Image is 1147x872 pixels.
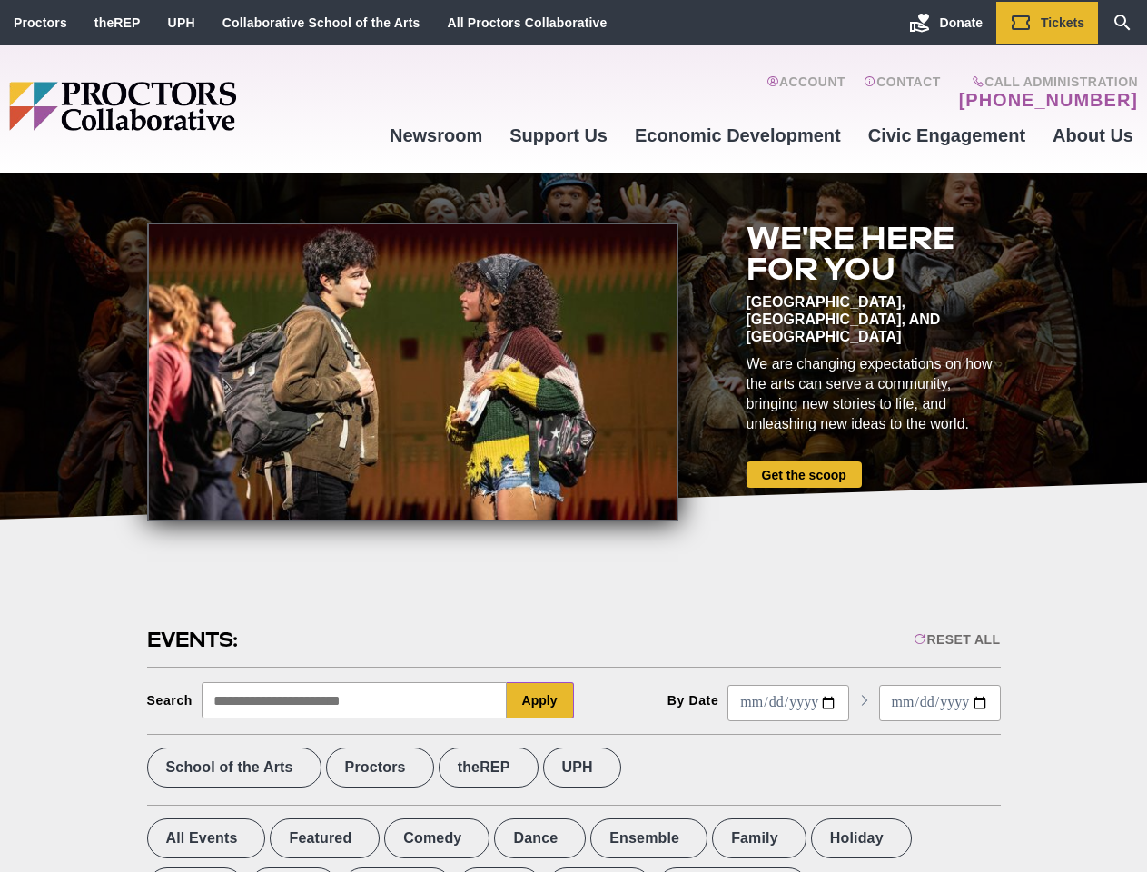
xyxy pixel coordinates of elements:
button: Apply [507,682,574,718]
label: Holiday [811,818,912,858]
a: Newsroom [376,111,496,160]
label: Proctors [326,748,434,788]
a: Search [1098,2,1147,44]
a: Account [766,74,845,111]
a: Contact [864,74,941,111]
a: Proctors [14,15,67,30]
a: Support Us [496,111,621,160]
label: School of the Arts [147,748,321,788]
div: Search [147,693,193,708]
a: Donate [895,2,996,44]
div: Reset All [914,632,1000,647]
label: Dance [494,818,586,858]
label: theREP [439,748,539,788]
a: Economic Development [621,111,855,160]
label: Comedy [384,818,489,858]
label: Featured [270,818,380,858]
a: Civic Engagement [855,111,1039,160]
a: All Proctors Collaborative [447,15,607,30]
span: Call Administration [954,74,1138,89]
span: Tickets [1041,15,1084,30]
div: By Date [667,693,719,708]
a: theREP [94,15,141,30]
img: Proctors logo [9,82,376,131]
label: Ensemble [590,818,707,858]
a: Get the scoop [747,461,862,488]
h2: Events: [147,626,241,654]
h2: We're here for you [747,223,1001,284]
span: Donate [940,15,983,30]
a: Collaborative School of the Arts [222,15,420,30]
a: Tickets [996,2,1098,44]
div: We are changing expectations on how the arts can serve a community, bringing new stories to life,... [747,354,1001,434]
a: About Us [1039,111,1147,160]
div: [GEOGRAPHIC_DATA], [GEOGRAPHIC_DATA], and [GEOGRAPHIC_DATA] [747,293,1001,345]
label: UPH [543,748,621,788]
a: UPH [168,15,195,30]
label: All Events [147,818,266,858]
label: Family [712,818,806,858]
a: [PHONE_NUMBER] [959,89,1138,111]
